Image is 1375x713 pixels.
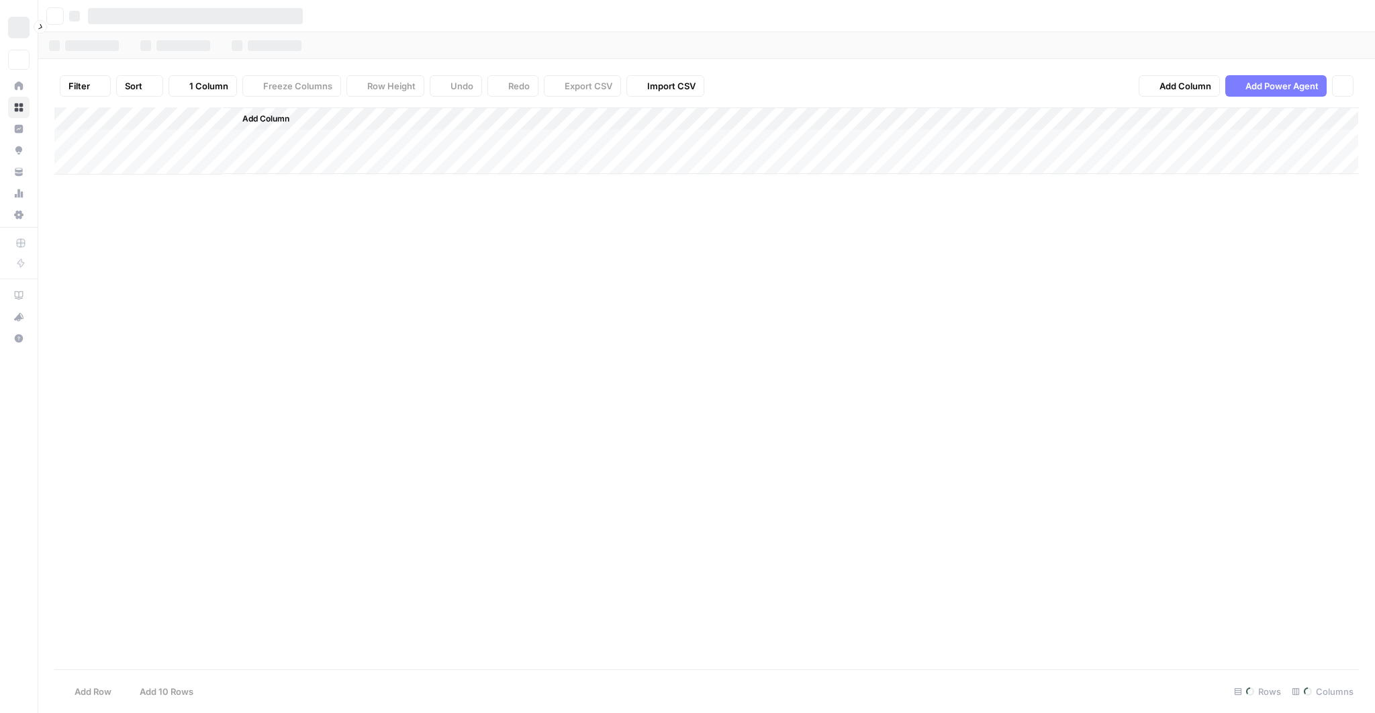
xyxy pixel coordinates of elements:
[9,307,29,327] div: What's new?
[487,75,538,97] button: Redo
[140,685,193,698] span: Add 10 Rows
[8,161,30,183] a: Your Data
[565,79,612,93] span: Export CSV
[68,79,90,93] span: Filter
[346,75,424,97] button: Row Height
[1286,681,1359,702] div: Columns
[125,79,142,93] span: Sort
[120,681,201,702] button: Add 10 Rows
[189,79,228,93] span: 1 Column
[8,97,30,118] a: Browse
[451,79,473,93] span: Undo
[116,75,163,97] button: Sort
[8,328,30,349] button: Help + Support
[626,75,704,97] button: Import CSV
[8,75,30,97] a: Home
[1225,75,1327,97] button: Add Power Agent
[8,285,30,306] a: AirOps Academy
[1245,79,1319,93] span: Add Power Agent
[54,681,120,702] button: Add Row
[367,79,416,93] span: Row Height
[8,118,30,140] a: Insights
[75,685,111,698] span: Add Row
[169,75,237,97] button: 1 Column
[508,79,530,93] span: Redo
[430,75,482,97] button: Undo
[8,183,30,204] a: Usage
[242,113,289,125] span: Add Column
[647,79,696,93] span: Import CSV
[60,75,111,97] button: Filter
[242,75,341,97] button: Freeze Columns
[8,204,30,226] a: Settings
[1159,79,1211,93] span: Add Column
[8,140,30,161] a: Opportunities
[1229,681,1286,702] div: Rows
[8,306,30,328] button: What's new?
[263,79,332,93] span: Freeze Columns
[1139,75,1220,97] button: Add Column
[544,75,621,97] button: Export CSV
[225,110,295,128] button: Add Column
